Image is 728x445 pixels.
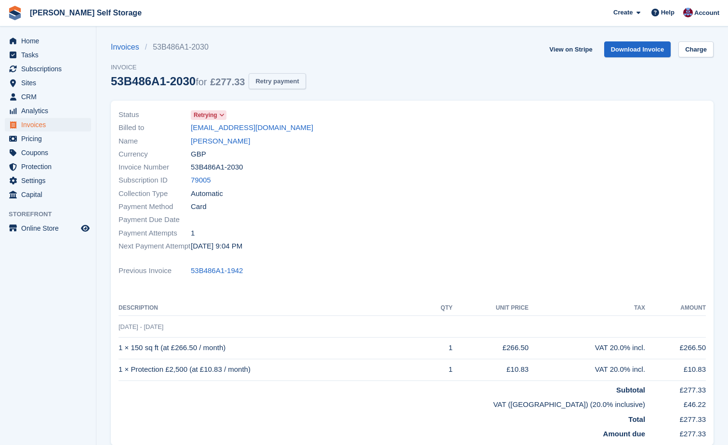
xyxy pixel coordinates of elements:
span: Currency [119,149,191,160]
span: Capital [21,188,79,201]
td: £46.22 [645,395,706,410]
span: Analytics [21,104,79,118]
a: menu [5,132,91,145]
span: Previous Invoice [119,265,191,276]
a: menu [5,188,91,201]
a: [PERSON_NAME] Self Storage [26,5,146,21]
a: Preview store [79,222,91,234]
td: £266.50 [452,337,529,359]
span: Sites [21,76,79,90]
div: VAT 20.0% incl. [529,364,645,375]
th: Amount [645,301,706,316]
span: Help [661,8,675,17]
img: stora-icon-8386f47178a22dfd0bd8f6a31ec36ba5ce8667c1dd55bd0f319d3a0aa187defe.svg [8,6,22,20]
th: QTY [425,301,452,316]
span: Storefront [9,209,96,219]
td: VAT ([GEOGRAPHIC_DATA]) (20.0% inclusive) [119,395,645,410]
span: Status [119,109,191,120]
strong: Amount due [603,430,646,438]
span: 53B486A1-2030 [191,162,243,173]
a: Charge [678,41,714,57]
span: Invoices [21,118,79,131]
a: View on Stripe [545,41,596,57]
span: Online Store [21,222,79,235]
span: Protection [21,160,79,173]
a: Retrying [191,109,226,120]
a: menu [5,48,91,62]
span: GBP [191,149,206,160]
a: Invoices [111,41,145,53]
a: [PERSON_NAME] [191,136,250,147]
a: menu [5,104,91,118]
a: menu [5,222,91,235]
a: menu [5,174,91,187]
div: VAT 20.0% incl. [529,342,645,353]
a: menu [5,76,91,90]
a: menu [5,62,91,76]
span: Subscriptions [21,62,79,76]
div: 53B486A1-2030 [111,75,245,88]
th: Tax [529,301,645,316]
nav: breadcrumbs [111,41,306,53]
span: Invoice [111,63,306,72]
span: CRM [21,90,79,104]
span: Account [694,8,719,18]
a: menu [5,90,91,104]
td: £277.33 [645,410,706,425]
span: Retrying [194,111,217,119]
a: menu [5,160,91,173]
button: Retry payment [249,73,305,89]
th: Unit Price [452,301,529,316]
span: for [196,77,207,87]
span: £277.33 [210,77,245,87]
td: £277.33 [645,380,706,395]
a: menu [5,34,91,48]
span: Next Payment Attempt [119,241,191,252]
a: 53B486A1-1942 [191,265,243,276]
a: menu [5,146,91,159]
span: Automatic [191,188,223,199]
time: 2025-08-20 20:04:54 UTC [191,241,242,252]
strong: Subtotal [616,386,645,394]
td: £277.33 [645,425,706,440]
a: Download Invoice [604,41,671,57]
td: 1 [425,359,452,380]
strong: Total [628,415,645,423]
span: Billed to [119,122,191,133]
span: [DATE] - [DATE] [119,323,163,330]
span: Tasks [21,48,79,62]
td: £10.83 [452,359,529,380]
span: Pricing [21,132,79,145]
span: Payment Method [119,201,191,212]
td: 1 [425,337,452,359]
span: Collection Type [119,188,191,199]
span: 1 [191,228,195,239]
td: £10.83 [645,359,706,380]
a: 79005 [191,175,211,186]
span: Coupons [21,146,79,159]
span: Invoice Number [119,162,191,173]
span: Subscription ID [119,175,191,186]
th: Description [119,301,425,316]
img: Tracy Bailey [683,8,693,17]
td: £266.50 [645,337,706,359]
span: Name [119,136,191,147]
td: 1 × 150 sq ft (at £266.50 / month) [119,337,425,359]
span: Payment Due Date [119,214,191,225]
span: Card [191,201,207,212]
a: menu [5,118,91,131]
a: [EMAIL_ADDRESS][DOMAIN_NAME] [191,122,313,133]
span: Payment Attempts [119,228,191,239]
span: Home [21,34,79,48]
span: Settings [21,174,79,187]
td: 1 × Protection £2,500 (at £10.83 / month) [119,359,425,380]
span: Create [613,8,633,17]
